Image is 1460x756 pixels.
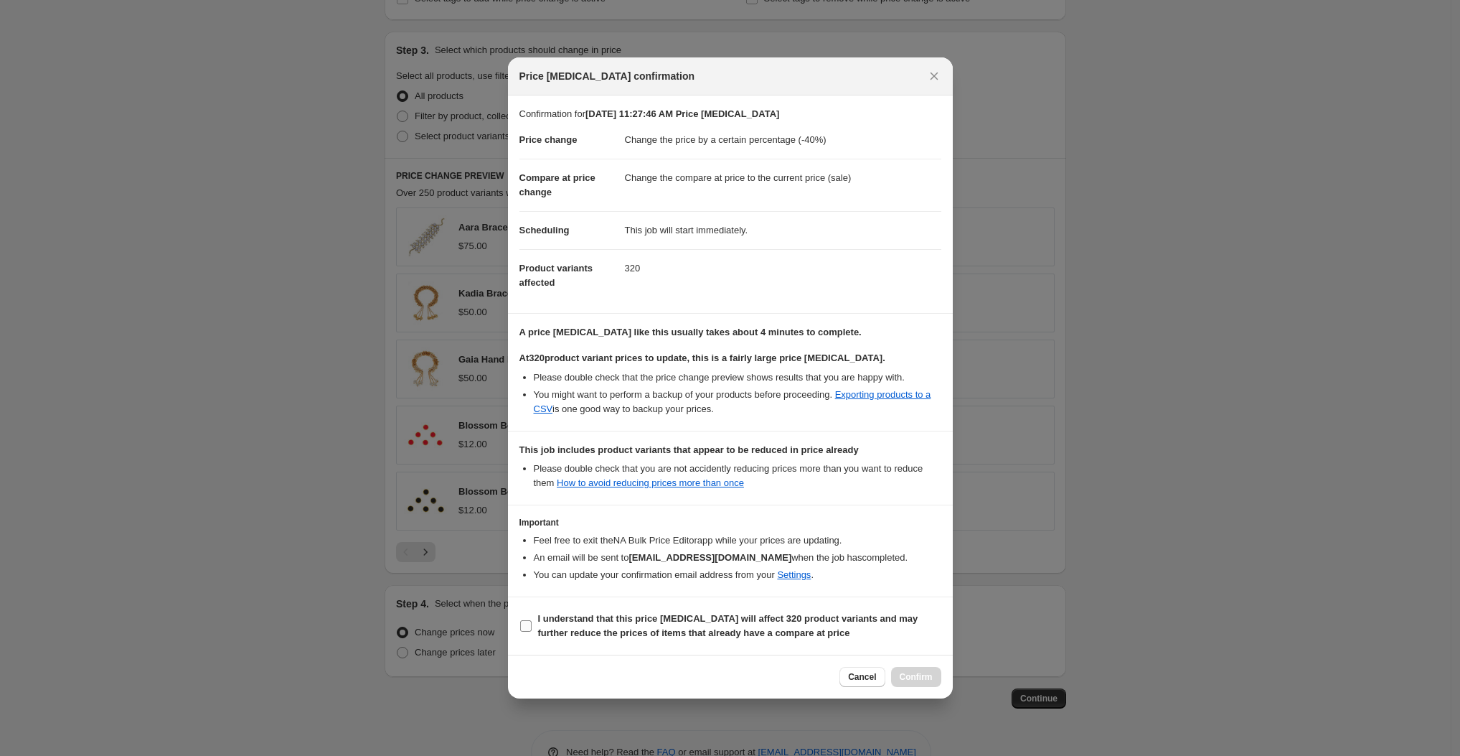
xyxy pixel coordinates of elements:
a: Settings [777,569,811,580]
button: Close [924,66,944,86]
dd: This job will start immediately. [625,211,941,249]
span: Scheduling [519,225,570,235]
dd: Change the price by a certain percentage (-40%) [625,121,941,159]
li: Feel free to exit the NA Bulk Price Editor app while your prices are updating. [534,533,941,548]
button: Cancel [839,667,885,687]
dd: Change the compare at price to the current price (sale) [625,159,941,197]
h3: Important [519,517,941,528]
a: Exporting products to a CSV [534,389,931,414]
b: At 320 product variant prices to update, this is a fairly large price [MEDICAL_DATA]. [519,353,885,363]
a: How to avoid reducing prices more than once [557,477,744,488]
b: [DATE] 11:27:46 AM Price [MEDICAL_DATA] [585,108,779,119]
li: Please double check that the price change preview shows results that you are happy with. [534,370,941,385]
span: Price change [519,134,578,145]
span: Product variants affected [519,263,593,288]
li: Please double check that you are not accidently reducing prices more than you want to reduce them [534,462,941,490]
p: Confirmation for [519,107,941,121]
span: Price [MEDICAL_DATA] confirmation [519,69,695,83]
li: You can update your confirmation email address from your . [534,568,941,582]
b: This job includes product variants that appear to be reduced in price already [519,444,859,455]
b: [EMAIL_ADDRESS][DOMAIN_NAME] [628,552,791,563]
b: I understand that this price [MEDICAL_DATA] will affect 320 product variants and may further redu... [538,613,918,638]
b: A price [MEDICAL_DATA] like this usually takes about 4 minutes to complete. [519,327,862,337]
span: Compare at price change [519,172,595,197]
dd: 320 [625,249,941,287]
li: An email will be sent to when the job has completed . [534,551,941,565]
li: You might want to perform a backup of your products before proceeding. is one good way to backup ... [534,388,941,416]
span: Cancel [848,671,876,683]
